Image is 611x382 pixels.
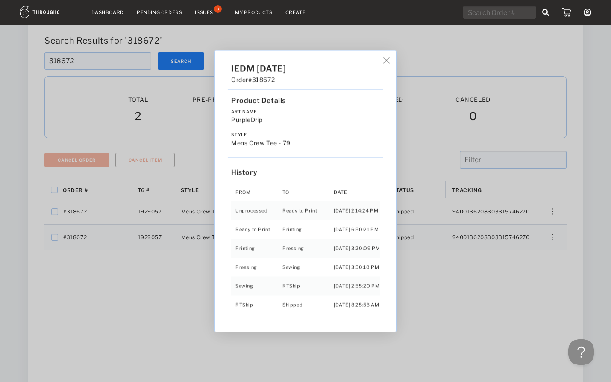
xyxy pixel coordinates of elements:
a: Pending Orders [137,9,182,15]
td: Sewing [282,258,334,276]
img: icon_cart.dab5cea1.svg [562,8,571,17]
div: 8 [214,5,222,13]
iframe: Toggle Customer Support [568,339,594,365]
span: Mens Crew Tee - 79 [231,139,291,146]
a: My Products [235,9,273,15]
td: Printing [231,239,282,258]
td: Shipped [282,295,334,314]
th: Date [334,184,380,201]
th: To [282,184,334,201]
a: Issues8 [195,9,222,16]
a: Dashboard [91,9,124,15]
label: Style [231,132,380,137]
span: Order #318672 [231,76,275,83]
td: [DATE] 2:14:24 PM [334,201,380,220]
th: From [231,184,282,201]
span: Product Details [231,96,286,104]
label: Art Name [231,109,380,114]
span: IEDM [DATE] [231,63,286,74]
td: [DATE] 2:55:20 PM [334,276,380,295]
img: icon_button_x_thin.7ff7c24d.svg [383,57,390,63]
a: Create [285,9,306,15]
td: Unprocessed [231,201,282,220]
td: [DATE] 6:50:21 PM [334,220,380,239]
td: [DATE] 8:25:53 AM [334,295,380,314]
td: RTShip [282,276,334,295]
span: History [231,168,257,176]
td: Printing [282,220,334,239]
td: Ready to Print [231,220,282,239]
td: RTShip [231,295,282,314]
span: PurpleDrip [231,116,263,123]
td: Sewing [231,276,282,295]
td: Pressing [231,258,282,276]
div: Issues [195,9,213,15]
td: [DATE] 3:20:09 PM [334,239,380,258]
td: Pressing [282,239,334,258]
td: Ready to Print [282,201,334,220]
img: logo.1c10ca64.svg [20,6,79,18]
input: Search Order # [463,6,536,19]
td: [DATE] 3:50:10 PM [334,258,380,276]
